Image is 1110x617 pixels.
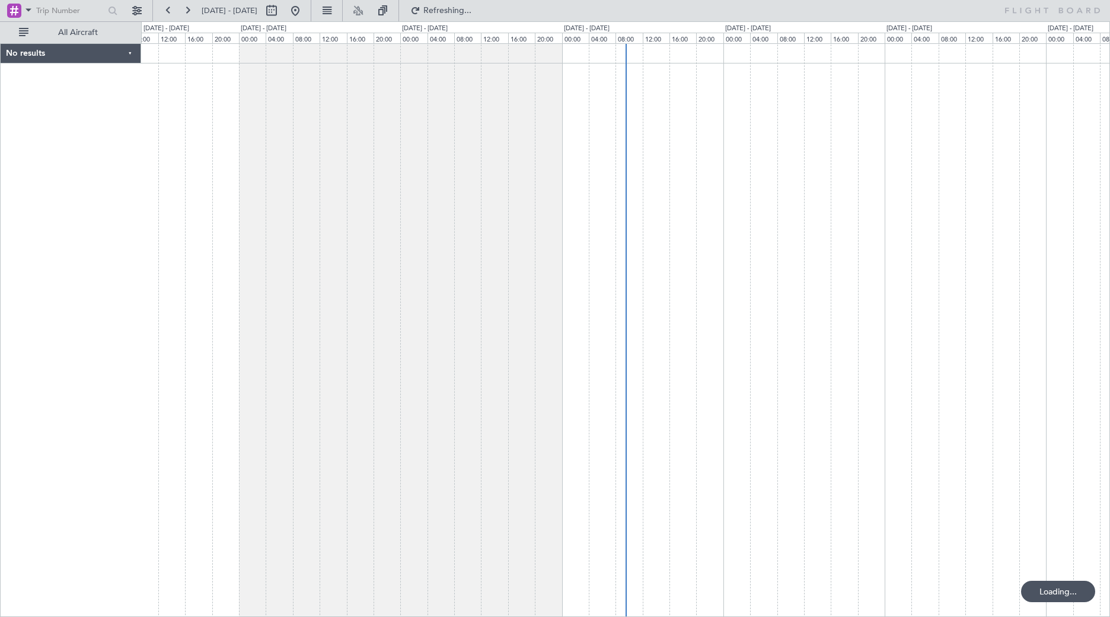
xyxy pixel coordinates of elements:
[428,33,454,43] div: 04:00
[831,33,857,43] div: 16:00
[993,33,1019,43] div: 16:00
[481,33,508,43] div: 12:00
[723,33,750,43] div: 00:00
[143,24,189,34] div: [DATE] - [DATE]
[402,24,448,34] div: [DATE] - [DATE]
[589,33,615,43] div: 04:00
[374,33,400,43] div: 20:00
[750,33,777,43] div: 04:00
[1021,581,1095,602] div: Loading...
[911,33,938,43] div: 04:00
[1073,33,1100,43] div: 04:00
[212,33,239,43] div: 20:00
[202,5,257,16] span: [DATE] - [DATE]
[347,33,374,43] div: 16:00
[13,23,129,42] button: All Aircraft
[400,33,427,43] div: 00:00
[31,28,125,37] span: All Aircraft
[669,33,696,43] div: 16:00
[615,33,642,43] div: 08:00
[643,33,669,43] div: 12:00
[266,33,292,43] div: 04:00
[939,33,965,43] div: 08:00
[405,1,476,20] button: Refreshing...
[858,33,885,43] div: 20:00
[804,33,831,43] div: 12:00
[239,33,266,43] div: 00:00
[562,33,589,43] div: 00:00
[535,33,562,43] div: 20:00
[1019,33,1046,43] div: 20:00
[885,33,911,43] div: 00:00
[185,33,212,43] div: 16:00
[1048,24,1093,34] div: [DATE] - [DATE]
[725,24,771,34] div: [DATE] - [DATE]
[293,33,320,43] div: 08:00
[965,33,992,43] div: 12:00
[423,7,473,15] span: Refreshing...
[886,24,932,34] div: [DATE] - [DATE]
[508,33,535,43] div: 16:00
[1046,33,1073,43] div: 00:00
[564,24,610,34] div: [DATE] - [DATE]
[132,33,158,43] div: 08:00
[696,33,723,43] div: 20:00
[320,33,346,43] div: 12:00
[454,33,481,43] div: 08:00
[36,2,104,20] input: Trip Number
[158,33,185,43] div: 12:00
[777,33,804,43] div: 08:00
[241,24,286,34] div: [DATE] - [DATE]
